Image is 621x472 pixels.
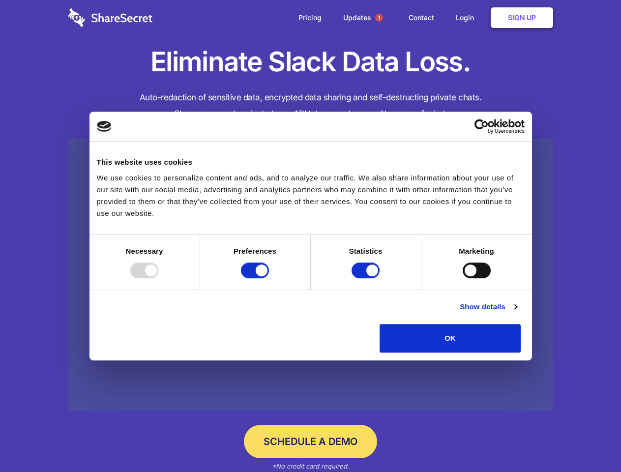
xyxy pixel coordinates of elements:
span: 1 [375,14,383,22]
button: OK [380,324,521,353]
h1: Eliminate Slack Data Loss. [68,44,553,80]
a: Contact [399,2,444,33]
strong: Necessary [126,247,163,255]
div: This website uses cookies [97,156,525,168]
a: Pricing [289,2,331,33]
a: Wistia video thumbnail [68,139,553,412]
em: *No credit card required. [272,462,349,470]
strong: Statistics [349,247,383,255]
strong: Preferences [234,247,276,255]
a: Schedule a Demo [244,425,377,458]
a: Sign Up [491,7,553,28]
a: Show details [460,301,517,313]
div: We use cookies to personalize content and ads, and to analyze our traffic. We also share informat... [97,172,525,219]
a: Login [446,2,489,33]
h4: Auto-redaction of sensitive data, encrypted data sharing and self-destructing private chats. Shar... [68,89,553,122]
img: logo [97,121,112,132]
img: logo-wordmark-white-trans-d4663122ce5f474addd5e946df7df03e33cb6a1c49d2221995e7729f52c070b2.svg [68,8,152,27]
strong: Marketing [459,247,494,255]
a: Usercentrics Cookiebot - opens in a new window [439,119,525,134]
